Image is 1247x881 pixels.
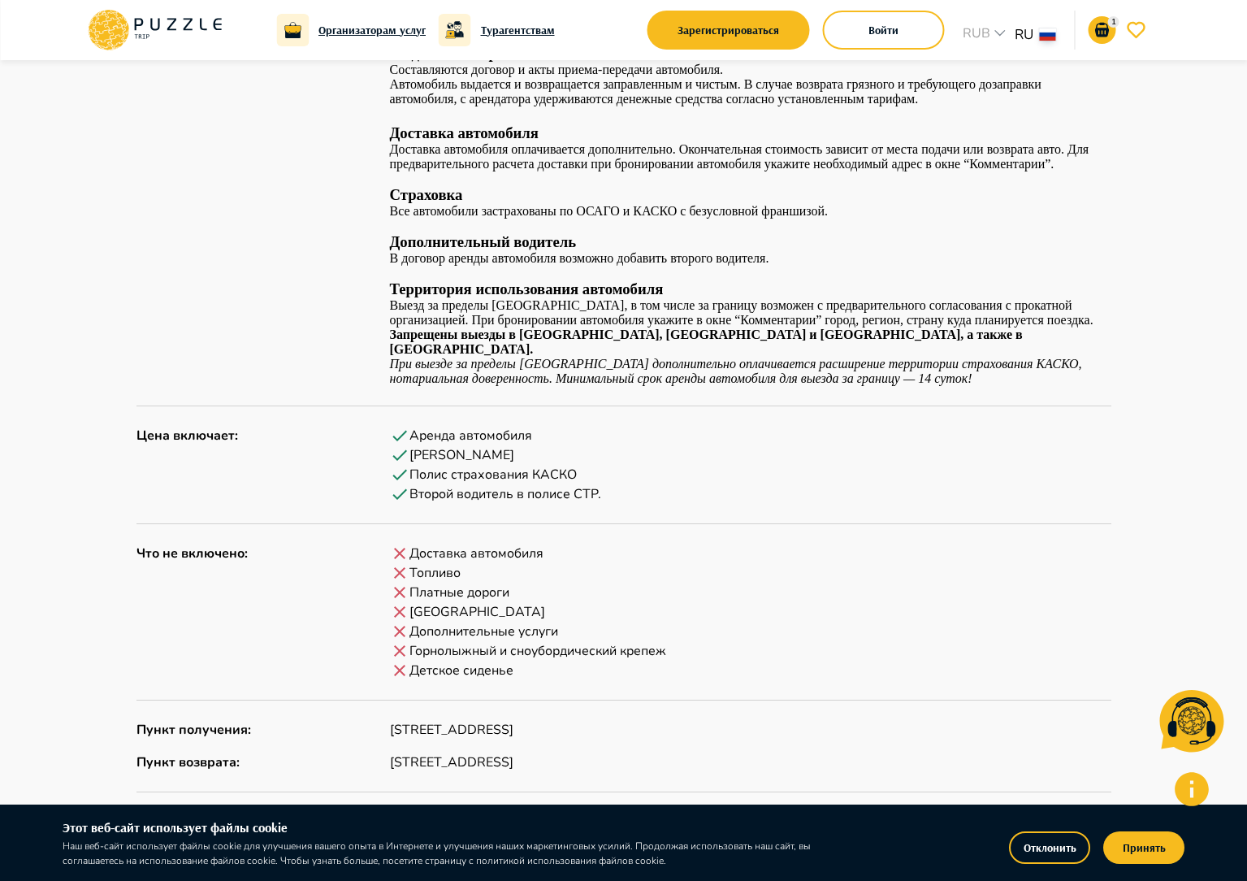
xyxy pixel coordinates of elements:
p: Доставка автомобиля оплачивается дополнительно. Окончательная стоимость зависит от места подачи и... [390,142,1111,171]
p: Выезд за пределы [GEOGRAPHIC_DATA], в том числе за границу возможен с предварительного согласован... [390,298,1111,328]
p: Платные дороги [409,583,509,602]
button: Принять [1103,831,1184,864]
p: Доставка автомобиля [409,544,543,563]
button: go-to-basket-submit-button [1089,16,1116,44]
p: Цена включает : [136,426,380,445]
strong: Дополнительный водитель [390,233,577,250]
p: В договор аренды автомобиля возможно добавить второго водителя. [390,251,1111,266]
img: lang [1040,28,1056,41]
p: Топливо [409,563,461,583]
p: Составляются договор и акты приема-передачи автомобиля. [390,63,1111,77]
p: Аренда автомобиля [409,426,532,445]
p: Горнолыжный и сноубордический крепеж [409,641,666,661]
p: Все автомобили застрахованы по ОСАГО и КАСКО с безусловной франшизой. [390,204,1111,219]
p: Пункт получения : [136,720,380,740]
button: login [823,11,945,50]
p: [STREET_ADDRESS] [390,753,1111,772]
i: При выезде за пределы [GEOGRAPHIC_DATA] дополнительно оплачивается расширение территории страхова... [390,357,1082,385]
strong: Территория использования автомобиля [390,280,664,297]
button: go-to-wishlist-submit-button [1123,16,1150,44]
p: Второй водитель в полисе CTP. [409,484,601,504]
p: [GEOGRAPHIC_DATA] [409,602,545,622]
p: Полис страхования КАСКО [409,465,577,484]
h6: Этот веб-сайт использует файлы cookie [63,818,848,839]
button: Отклонить [1009,831,1090,864]
a: Организаторам услуг [318,21,426,39]
p: [STREET_ADDRESS] [390,720,1111,740]
p: Дополнительные услуги [409,622,558,641]
p: 1 [1108,16,1119,28]
strong: Доставка автомобиля [390,124,539,141]
p: Автомобиль выдается и возвращается заправленным и чистым. В случае возврата грязного и требующего... [390,77,1111,106]
strong: Страховка [390,186,463,203]
div: RUB [958,24,1015,47]
p: Пункт возврата : [136,753,380,772]
p: RU [1015,24,1033,46]
button: signup [647,11,810,50]
p: Что не включено : [136,544,380,563]
a: Турагентствам [481,21,555,39]
strong: Запрещены выезды в [GEOGRAPHIC_DATA], [GEOGRAPHIC_DATA] и [GEOGRAPHIC_DATA], а также в [GEOGRAPHI... [390,328,1023,356]
p: [PERSON_NAME] [409,445,514,465]
p: Детское сиденье [409,661,513,680]
p: Наш веб-сайт использует файлы cookie для улучшения вашего опыта в Интернете и улучшения наших мар... [63,839,848,868]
